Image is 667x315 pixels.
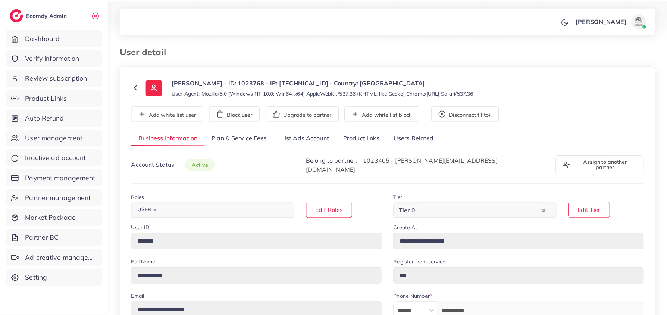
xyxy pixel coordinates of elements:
p: Account Status: [132,160,216,169]
button: Edit Tier [571,202,613,218]
span: Setting [25,273,47,283]
span: Ad creative management [25,253,97,263]
span: User management [25,133,83,143]
button: Clear Selected [544,206,548,215]
input: Search for option [419,205,542,216]
label: Tier [395,193,404,201]
label: Create At [395,224,419,231]
img: avatar [634,13,649,28]
label: Email [132,293,145,300]
a: List Ads Account [275,131,338,147]
a: Partner BC [6,229,103,246]
span: Partner management [25,193,91,203]
h2: Ecomdy Admin [26,12,69,19]
button: Add white list block [346,106,421,122]
button: Assign to another partner [558,155,646,174]
button: Edit Roles [307,202,354,218]
input: Search for option [162,205,286,216]
a: Verify information [6,50,103,67]
img: logo [10,9,23,22]
span: Verify information [25,53,80,63]
div: Search for option [132,203,295,218]
a: Market Package [6,209,103,227]
label: User ID [132,224,150,231]
a: User management [6,130,103,147]
span: Inactive ad account [25,153,87,163]
button: Deselect USER [154,208,157,212]
small: User Agent: Mozilla/5.0 (Windows NT 10.0; Win64; x64) AppleWebKit/537.36 (KHTML, like Gecko) Chro... [172,90,475,97]
a: Business Information [132,131,206,147]
a: Ad creative management [6,249,103,266]
span: Tier 0 [399,205,419,216]
button: Upgrade to partner [267,106,340,122]
p: [PERSON_NAME] [578,16,629,25]
a: Plan & Service Fees [206,131,275,147]
span: Market Package [25,213,76,223]
a: Users Related [388,131,442,147]
a: Partner management [6,189,103,206]
span: USER [135,205,161,215]
img: ic-user-info.36bf1079.svg [146,79,163,96]
div: Search for option [395,203,559,218]
a: [PERSON_NAME]avatar [574,13,652,28]
span: Partner BC [25,233,59,243]
span: Product Links [25,93,67,103]
a: Inactive ad account [6,149,103,166]
button: Disconnect tiktok [433,106,501,122]
span: Payment management [25,173,96,183]
p: [PERSON_NAME] - ID: 1023768 - IP: [TECHNICAL_ID] - Country: [GEOGRAPHIC_DATA] [172,78,475,87]
a: Auto Refund [6,109,103,127]
span: active [185,159,216,171]
span: Auto Refund [25,113,65,123]
span: Dashboard [25,33,60,43]
a: Product Links [6,90,103,107]
a: 1023405 - [PERSON_NAME][EMAIL_ADDRESS][DOMAIN_NAME] [307,157,500,173]
button: Add white list user [132,106,204,122]
label: Full Name [132,258,156,266]
a: Dashboard [6,29,103,47]
h3: User detail [120,46,173,57]
button: Block user [210,106,261,122]
a: logoEcomdy Admin [10,9,69,22]
a: Payment management [6,169,103,187]
a: Review subscription [6,69,103,87]
label: Phone Number [395,293,434,300]
label: Roles [132,193,145,201]
a: Product links [338,131,388,147]
label: Register from service [395,258,447,266]
p: Belong to partner: [307,156,549,174]
span: Review subscription [25,73,88,83]
a: Setting [6,269,103,286]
